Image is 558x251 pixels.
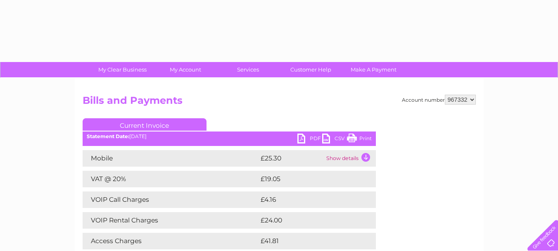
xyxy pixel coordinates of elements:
b: Statement Date: [87,133,129,139]
a: Current Invoice [83,118,207,131]
td: £25.30 [259,150,324,167]
a: Customer Help [277,62,345,77]
a: Services [214,62,282,77]
a: My Clear Business [88,62,157,77]
td: £41.81 [259,233,358,249]
td: Access Charges [83,233,259,249]
div: Account number [402,95,476,105]
td: Show details [324,150,376,167]
a: My Account [151,62,219,77]
a: Make A Payment [340,62,408,77]
td: £4.16 [259,191,356,208]
a: PDF [297,134,322,146]
a: Print [347,134,372,146]
div: [DATE] [83,134,376,139]
td: VOIP Rental Charges [83,212,259,229]
h2: Bills and Payments [83,95,476,110]
a: CSV [322,134,347,146]
td: Mobile [83,150,259,167]
td: £19.05 [259,171,359,187]
td: VAT @ 20% [83,171,259,187]
td: VOIP Call Charges [83,191,259,208]
td: £24.00 [259,212,360,229]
